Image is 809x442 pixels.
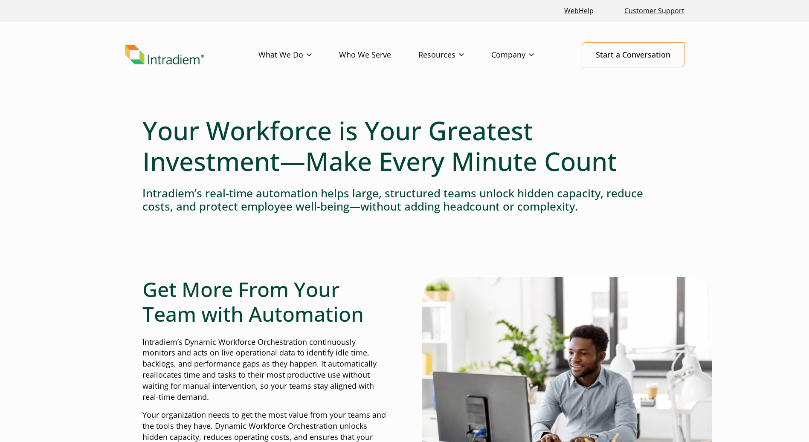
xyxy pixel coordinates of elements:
a: Link opens in a new window [561,2,597,20]
img: Intradiem [125,45,204,65]
h4: Intradiem’s real-time automation helps large, structured teams unlock hidden capacity, reduce cos... [142,187,667,213]
a: Who We Serve [339,43,418,67]
a: Resources [418,43,491,67]
a: Link to homepage of Intradiem [125,45,258,65]
a: What We Do [258,43,339,67]
a: Customer Support [621,2,688,20]
h2: Get More From Your Team with Automation [142,277,387,326]
h1: Your Workforce is Your Greatest Investment—Make Every Minute Count [142,115,667,176]
p: Intradiem’s Dynamic Workforce Orchestration continuously monitors and acts on live operational da... [142,337,387,403]
a: Start a Conversation [582,42,684,67]
a: Company [491,43,561,67]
